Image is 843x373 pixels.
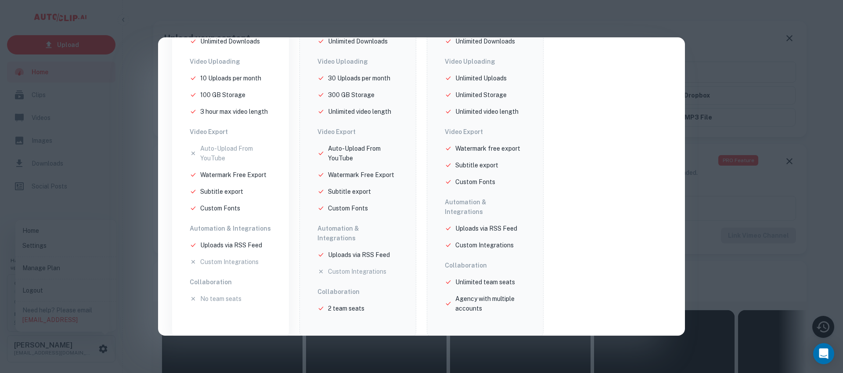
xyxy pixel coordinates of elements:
[445,127,526,137] h6: Video Export
[200,107,268,116] p: 3 hour max video length
[317,224,398,243] h6: Automation & Integrations
[190,57,271,66] h6: Video Uploading
[455,294,526,313] p: Agency with multiple accounts
[200,170,267,180] p: Watermark Free Export
[445,197,526,217] h6: Automation & Integrations
[200,257,259,267] p: Custom Integrations
[200,73,261,83] p: 10 Uploads per month
[455,36,515,46] p: Unlimited Downloads
[813,343,834,364] div: Open Intercom Messenger
[455,90,507,100] p: Unlimited Storage
[445,57,526,66] h6: Video Uploading
[328,107,391,116] p: Unlimited video length
[455,160,498,170] p: Subtitle export
[200,187,243,196] p: Subtitle export
[455,177,495,187] p: Custom Fonts
[328,90,375,100] p: 300 GB Storage
[455,277,515,287] p: Unlimited team seats
[455,224,517,233] p: Uploads via RSS Feed
[445,261,526,270] h6: Collaboration
[455,240,514,250] p: Custom Integrations
[328,203,368,213] p: Custom Fonts
[317,57,398,66] h6: Video Uploading
[317,127,398,137] h6: Video Export
[328,36,388,46] p: Unlimited Downloads
[200,144,271,163] p: Auto-Upload From YouTube
[200,240,262,250] p: Uploads via RSS Feed
[190,127,271,137] h6: Video Export
[328,250,390,260] p: Uploads via RSS Feed
[328,144,398,163] p: Auto-Upload From YouTube
[190,224,271,233] h6: Automation & Integrations
[455,73,507,83] p: Unlimited Uploads
[328,304,364,313] p: 2 team seats
[328,187,371,196] p: Subtitle export
[328,267,386,276] p: Custom Integrations
[328,73,390,83] p: 30 Uploads per month
[455,107,519,116] p: Unlimited video length
[200,294,241,304] p: No team seats
[200,203,240,213] p: Custom Fonts
[455,144,520,153] p: Watermark free export
[190,277,271,287] h6: Collaboration
[328,170,394,180] p: Watermark Free Export
[317,287,398,297] h6: Collaboration
[200,90,245,100] p: 100 GB Storage
[200,36,260,46] p: Unlimited Downloads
